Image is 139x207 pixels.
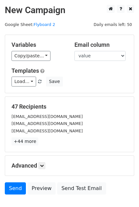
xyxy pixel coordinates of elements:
[57,182,106,195] a: Send Test Email
[34,22,55,27] a: Flyboard 2
[12,41,65,48] h5: Variables
[5,5,134,16] h2: New Campaign
[91,22,134,27] a: Daily emails left: 50
[12,103,127,110] h5: 47 Recipients
[46,77,63,87] button: Save
[107,176,139,207] iframe: Chat Widget
[12,128,83,133] small: [EMAIL_ADDRESS][DOMAIN_NAME]
[12,162,127,169] h5: Advanced
[12,51,50,61] a: Copy/paste...
[5,182,26,195] a: Send
[91,21,134,28] span: Daily emails left: 50
[12,77,36,87] a: Load...
[5,22,55,27] small: Google Sheet:
[27,182,56,195] a: Preview
[12,137,38,145] a: +44 more
[74,41,128,48] h5: Email column
[12,114,83,119] small: [EMAIL_ADDRESS][DOMAIN_NAME]
[12,67,39,74] a: Templates
[12,121,83,126] small: [EMAIL_ADDRESS][DOMAIN_NAME]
